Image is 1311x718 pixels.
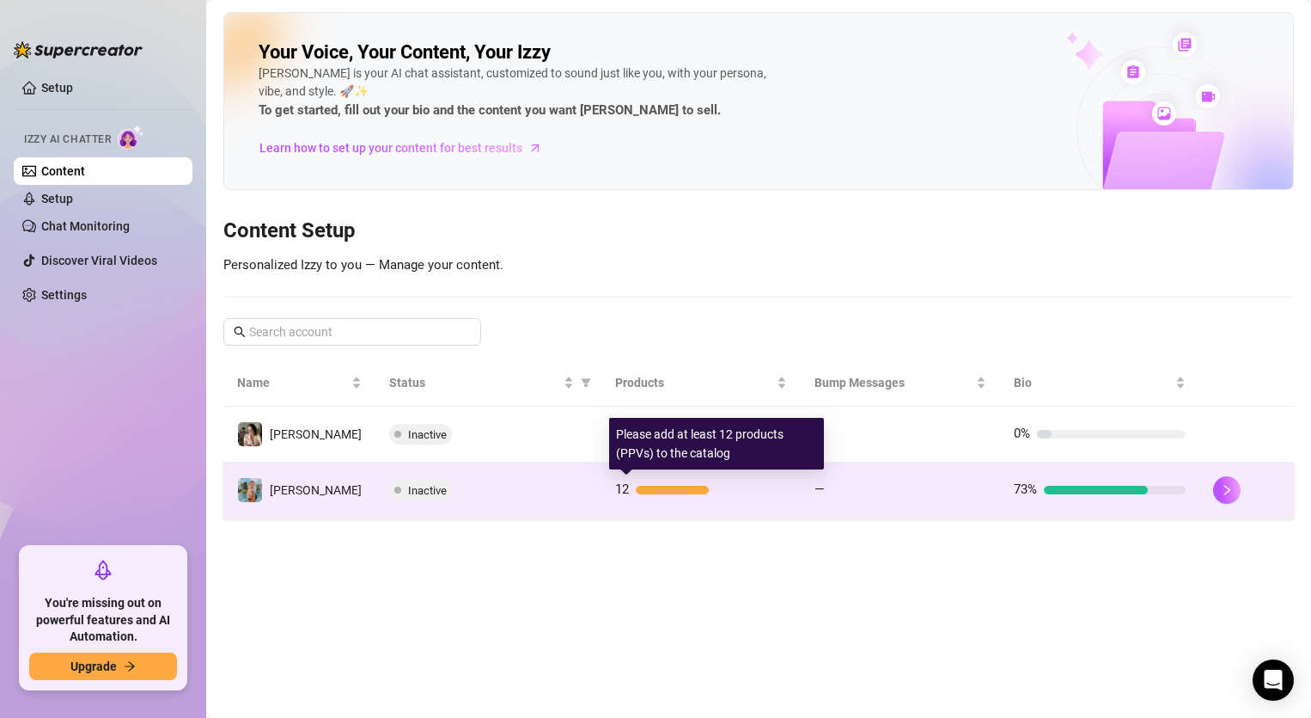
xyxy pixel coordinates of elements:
[118,125,144,150] img: AI Chatter
[259,102,721,118] strong: To get started, fill out your bio and the content you want [PERSON_NAME] to sell.
[41,219,130,233] a: Chat Monitoring
[223,257,503,273] span: Personalized Izzy to you — Manage your content.
[609,418,824,469] div: Please add at least 12 products (PPVs) to the catalog
[801,359,1000,407] th: Bump Messages
[1000,359,1199,407] th: Bio
[234,326,246,338] span: search
[577,370,595,396] span: filter
[527,139,544,156] span: arrow-right
[238,422,262,446] img: Cindy
[1014,426,1030,441] span: 0%
[41,254,157,267] a: Discover Viral Videos
[615,482,629,497] span: 12
[124,660,136,672] span: arrow-right
[259,40,551,64] h2: Your Voice, Your Content, Your Izzy
[408,428,447,441] span: Inactive
[41,192,73,206] a: Setup
[41,164,85,178] a: Content
[1014,482,1037,497] span: 73%
[223,359,375,407] th: Name
[259,134,555,162] a: Learn how to set up your content for best results
[270,483,362,497] span: [PERSON_NAME]
[1213,476,1241,504] button: right
[29,653,177,680] button: Upgradearrow-right
[41,288,87,302] a: Settings
[375,359,601,407] th: Status
[259,64,774,121] div: [PERSON_NAME] is your AI chat assistant, customized to sound just like you, with your persona, vi...
[24,132,111,148] span: Izzy AI Chatter
[1014,373,1172,392] span: Bio
[41,81,73,95] a: Setup
[581,377,591,388] span: filter
[814,482,825,497] span: —
[249,322,457,341] input: Search account
[408,484,447,497] span: Inactive
[238,478,262,502] img: Nina
[615,373,773,392] span: Products
[259,138,522,157] span: Learn how to set up your content for best results
[389,373,560,392] span: Status
[29,595,177,646] span: You're missing out on powerful features and AI Automation.
[237,373,348,392] span: Name
[1221,484,1233,496] span: right
[223,218,1294,245] h3: Content Setup
[270,427,362,441] span: [PERSON_NAME]
[93,560,113,580] span: rocket
[1027,14,1293,189] img: ai-chatter-content-library-cLFOSyPT.png
[601,359,801,407] th: Products
[814,373,973,392] span: Bump Messages
[14,41,143,58] img: logo-BBDzfeDw.svg
[70,660,117,673] span: Upgrade
[1253,660,1294,701] div: Open Intercom Messenger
